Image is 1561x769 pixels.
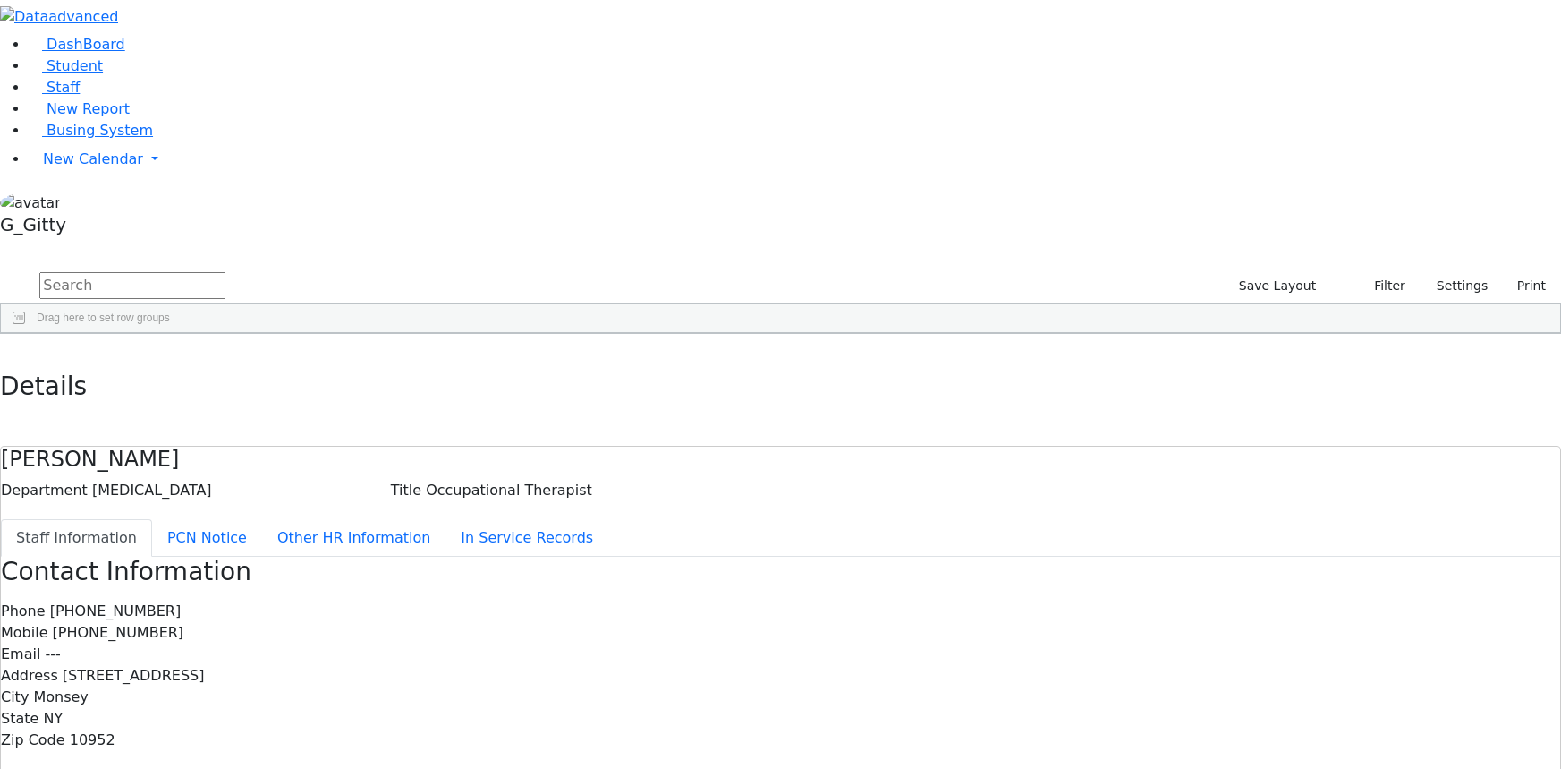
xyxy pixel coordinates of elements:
span: --- [45,645,60,662]
span: DashBoard [47,36,125,53]
button: Save Layout [1231,272,1324,300]
span: Occupational Therapist [426,482,592,499]
label: Department [1,480,88,501]
span: Monsey [33,688,88,705]
label: Zip Code [1,730,65,751]
a: Student [29,57,103,74]
span: Busing System [47,122,153,139]
a: DashBoard [29,36,125,53]
h4: [PERSON_NAME] [1,447,1560,473]
label: Mobile [1,622,47,644]
label: Address [1,665,58,687]
span: [PHONE_NUMBER] [53,624,184,641]
h3: Contact Information [1,557,1560,587]
span: New Calendar [43,150,143,167]
label: Title [391,480,421,501]
button: Settings [1413,272,1496,300]
button: Other HR Information [262,519,445,557]
input: Search [39,272,225,299]
label: Phone [1,601,46,622]
span: [PHONE_NUMBER] [50,602,182,619]
span: 10952 [70,731,115,748]
a: Staff [29,79,80,96]
button: In Service Records [445,519,608,557]
span: NY [43,710,63,727]
button: PCN Notice [152,519,262,557]
span: Drag here to set row groups [37,312,170,324]
span: Staff [47,79,80,96]
label: City [1,687,29,708]
span: New Report [47,100,130,117]
a: New Calendar [29,141,1561,177]
span: [STREET_ADDRESS] [63,667,205,684]
span: [MEDICAL_DATA] [92,482,212,499]
button: Print [1496,272,1554,300]
a: Busing System [29,122,153,139]
button: Filter [1351,272,1413,300]
button: Staff Information [1,519,152,557]
span: Student [47,57,103,74]
a: New Report [29,100,130,117]
label: Email [1,644,40,665]
label: State [1,708,38,730]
